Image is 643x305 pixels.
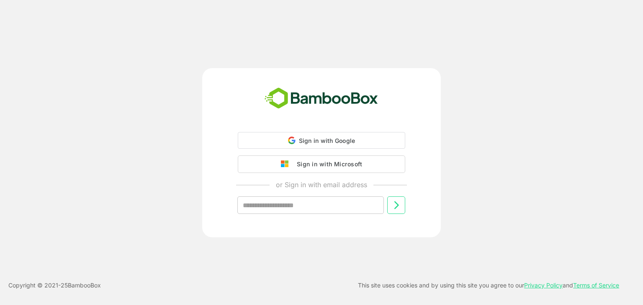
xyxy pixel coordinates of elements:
[238,155,405,173] button: Sign in with Microsoft
[293,159,362,170] div: Sign in with Microsoft
[260,85,383,112] img: bamboobox
[276,180,367,190] p: or Sign in with email address
[299,137,355,144] span: Sign in with Google
[8,280,101,290] p: Copyright © 2021- 25 BambooBox
[524,282,563,289] a: Privacy Policy
[281,160,293,168] img: google
[573,282,619,289] a: Terms of Service
[238,132,405,149] div: Sign in with Google
[358,280,619,290] p: This site uses cookies and by using this site you agree to our and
